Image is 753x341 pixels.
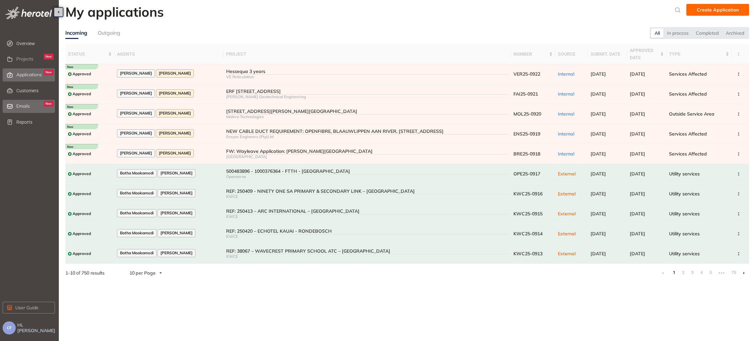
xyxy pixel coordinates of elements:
span: [PERSON_NAME] [159,71,191,76]
li: 4 [698,268,705,278]
th: source [555,44,588,64]
span: Utility services [669,211,700,217]
span: Approved [73,251,91,256]
div: Molera Technologies [226,115,508,119]
div: Incoming [65,29,87,37]
span: BRE25-0918 [513,151,540,157]
div: Ensync Engineers (Pty)Ltd [226,135,508,139]
span: 750 results [81,270,105,276]
th: submit. date [588,44,627,64]
span: type [669,50,724,58]
span: External [558,191,576,197]
span: [DATE] [591,251,606,257]
div: Completed [692,28,722,38]
div: of [55,269,115,277]
div: 500483896 - 1000376364 - FTTH - [GEOGRAPHIC_DATA] [226,169,508,174]
span: Approved [73,112,91,116]
span: Outside Service Area [669,111,714,117]
span: Emails [16,103,30,109]
div: [STREET_ADDRESS][PERSON_NAME][GEOGRAPHIC_DATA] [226,109,508,114]
span: FAI25-0921 [513,91,538,97]
span: [PERSON_NAME] [160,191,192,195]
span: Internal [558,111,574,117]
span: [DATE] [630,251,645,257]
span: [DATE] [591,111,606,117]
span: Internal [558,71,574,77]
div: REF: 250420 – ECHOTEL KAUAI - RONDEBOSCH [226,228,508,234]
span: number [513,50,548,58]
span: [DATE] [591,91,606,97]
li: Next 5 Pages [716,268,727,278]
span: [PERSON_NAME] [120,111,152,116]
span: [DATE] [591,191,606,197]
span: [DATE] [591,131,606,137]
div: NEW CABLE DUCT REQUIREMENT: OPENFIBRE, BLAAUWLIPPEN AAN RIVER, [STREET_ADDRESS] [226,129,508,134]
span: Services Affected [669,151,707,157]
div: New [44,54,54,60]
span: Internal [558,91,574,97]
a: 5 [707,268,714,278]
div: KWCE [226,234,508,239]
span: Projects [16,56,33,62]
span: Botha Mookamedi [120,191,154,195]
span: MOL25-0920 [513,111,541,117]
a: 1 [671,268,677,278]
div: REF: 250409 - NINETY ONE SA PRIMARY & SECONDARY LINK – [GEOGRAPHIC_DATA] [226,188,508,194]
li: Previous Page [658,268,668,278]
span: KWC25-0916 [513,191,543,197]
span: [PERSON_NAME] [159,131,191,135]
span: Services Affected [669,91,707,97]
span: Create Application [697,6,739,13]
div: [GEOGRAPHIC_DATA] [226,154,508,159]
span: Applications [16,72,42,78]
li: 5 [707,268,714,278]
span: [DATE] [630,71,645,77]
span: status [68,50,107,58]
div: VE Reticulation [226,75,508,79]
span: VER25-0922 [513,71,540,77]
span: Botha Mookamedi [120,251,154,255]
div: KWCE [226,254,508,259]
span: [DATE] [630,211,645,217]
th: approved date [627,44,666,64]
span: [DATE] [630,231,645,237]
div: Hessequa 3 years [226,69,508,74]
span: [PERSON_NAME] [120,131,152,135]
span: Approved [73,92,91,96]
span: OPE25-0917 [513,171,540,177]
span: [PERSON_NAME] [160,251,192,255]
span: Utility services [669,171,700,177]
th: type [666,44,732,64]
span: Reports [16,116,54,129]
a: 4 [698,268,705,278]
span: [PERSON_NAME] [160,231,192,235]
div: Outgoing [98,29,120,37]
li: 3 [689,268,695,278]
span: Approved [73,72,91,76]
span: [DATE] [630,131,645,137]
span: Overview [16,37,54,50]
th: agents [114,44,224,64]
span: Approved [73,171,91,176]
h2: My applications [65,4,164,20]
span: Customers [16,84,54,97]
span: [DATE] [630,91,645,97]
li: 75 [729,268,736,278]
div: KWCE [226,214,508,219]
div: In process [663,28,692,38]
li: Next Page [739,268,749,278]
span: Botha Mookamedi [120,231,154,235]
div: KWCE [226,194,508,199]
span: [PERSON_NAME] [160,211,192,215]
span: Approved [73,132,91,136]
span: Internal [558,151,574,157]
span: [DATE] [591,231,606,237]
a: 2 [680,268,686,278]
span: [PERSON_NAME] [120,91,152,96]
span: approved date [630,47,659,61]
li: 1 [671,268,677,278]
span: [DATE] [630,151,645,157]
span: Utility services [669,191,700,197]
div: ERF [STREET_ADDRESS] [226,89,508,94]
div: New [44,101,54,107]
